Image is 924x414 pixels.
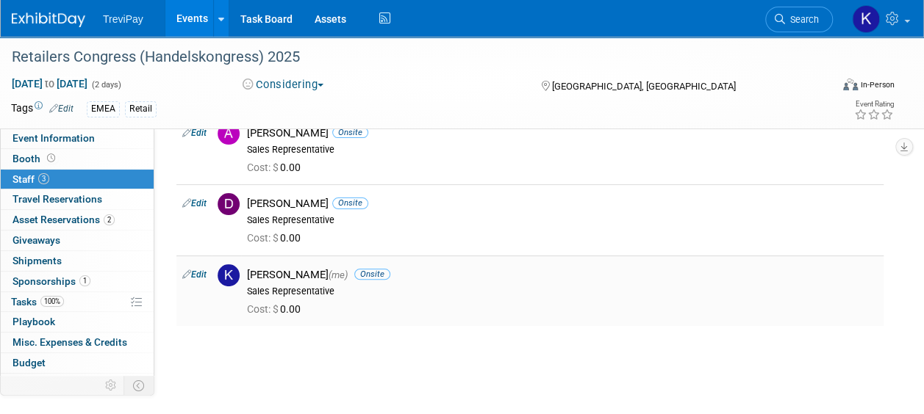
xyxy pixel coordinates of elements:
span: 0.00 [247,161,307,173]
span: Onsite [354,269,390,280]
span: to [43,78,57,90]
span: [DATE] [DATE] [11,77,88,90]
a: Playbook [1,312,154,332]
td: Tags [11,101,74,117]
span: Search [785,14,819,25]
span: Booth [12,153,58,164]
span: Onsite [332,127,368,138]
div: [PERSON_NAME] [247,197,878,211]
a: Travel Reservations [1,189,154,209]
span: Onsite [332,197,368,208]
a: Shipments [1,251,154,271]
span: TreviPay [103,13,143,25]
a: Search [765,7,833,32]
img: A.jpg [218,123,240,145]
div: Sales Representative [247,286,878,297]
span: Booth not reserved yet [44,153,58,164]
img: D.jpg [218,193,240,215]
div: Retail [125,101,157,117]
a: Misc. Expenses & Credits [1,333,154,352]
div: Event Rating [854,101,894,108]
a: Asset Reservations2 [1,210,154,230]
span: 2 [104,214,115,225]
span: Cost: $ [247,161,280,173]
span: (2 days) [90,80,121,90]
a: Edit [182,269,207,280]
span: [GEOGRAPHIC_DATA], [GEOGRAPHIC_DATA] [552,81,736,92]
div: Retailers Congress (Handelskongress) 2025 [7,44,819,70]
a: Staff3 [1,170,154,189]
span: Travel Reservations [12,193,102,205]
a: Budget [1,353,154,373]
span: Asset Reservations [12,214,115,225]
a: Sponsorships1 [1,272,154,291]
td: Personalize Event Tab Strip [99,376,124,395]
a: Booth [1,149,154,169]
a: Edit [182,198,207,208]
span: 3 [38,173,49,184]
span: Shipments [12,255,62,266]
div: EMEA [87,101,120,117]
div: In-Person [860,79,895,90]
img: K.jpg [218,264,240,286]
button: Considering [237,77,329,92]
img: Kora Licht [852,5,880,33]
span: 0.00 [247,232,307,244]
span: Event Information [12,132,95,144]
div: Sales Representative [247,144,878,156]
img: ExhibitDay [12,12,85,27]
a: Edit [49,103,74,114]
a: Tasks100% [1,292,154,312]
span: Sponsorships [12,275,90,287]
img: Format-Inperson.png [843,79,858,90]
div: [PERSON_NAME] [247,126,878,140]
span: 100% [40,296,64,307]
span: Cost: $ [247,232,280,244]
span: 1 [79,275,90,286]
span: Cost: $ [247,303,280,315]
span: Tasks [11,296,64,308]
span: 0.00 [247,303,307,315]
span: Staff [12,173,49,185]
a: Event Information [1,128,154,148]
span: Budget [12,357,46,368]
td: Toggle Event Tabs [124,376,154,395]
span: Giveaways [12,234,60,246]
a: Edit [182,128,207,138]
span: Playbook [12,316,55,327]
div: Event Format [766,76,895,98]
a: Giveaways [1,230,154,250]
span: Misc. Expenses & Credits [12,336,127,348]
div: Sales Representative [247,214,878,226]
span: (me) [329,269,348,280]
div: [PERSON_NAME] [247,268,878,282]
